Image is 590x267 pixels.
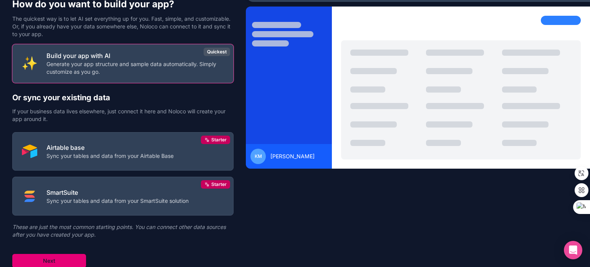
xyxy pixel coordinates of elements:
div: Open Intercom Messenger [564,241,582,259]
button: INTERNAL_WITH_AIBuild your app with AIGenerate your app structure and sample data automatically. ... [12,44,234,83]
div: Quickest [204,48,230,56]
span: Starter [211,181,227,187]
button: SMART_SUITESmartSuiteSync your tables and data from your SmartSuite solutionStarter [12,177,234,216]
p: Build your app with AI [46,51,224,60]
p: The quickest way is to let AI set everything up for you. Fast, simple, and customizable. Or, if y... [12,15,234,38]
img: INTERNAL_WITH_AI [22,56,37,71]
p: These are just the most common starting points. You can connect other data sources after you have... [12,223,234,239]
span: km [255,153,262,159]
p: Airtable base [46,143,174,152]
img: SMART_SUITE [22,189,37,204]
img: AIRTABLE [22,144,37,159]
p: Sync your tables and data from your Airtable Base [46,152,174,160]
p: SmartSuite [46,188,189,197]
h2: Or sync your existing data [12,92,234,103]
span: Starter [211,137,227,143]
p: Generate your app structure and sample data automatically. Simply customize as you go. [46,60,224,76]
span: [PERSON_NAME] [270,153,315,160]
button: AIRTABLEAirtable baseSync your tables and data from your Airtable BaseStarter [12,132,234,171]
p: If your business data lives elsewhere, just connect it here and Noloco will create your app aroun... [12,108,234,123]
p: Sync your tables and data from your SmartSuite solution [46,197,189,205]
